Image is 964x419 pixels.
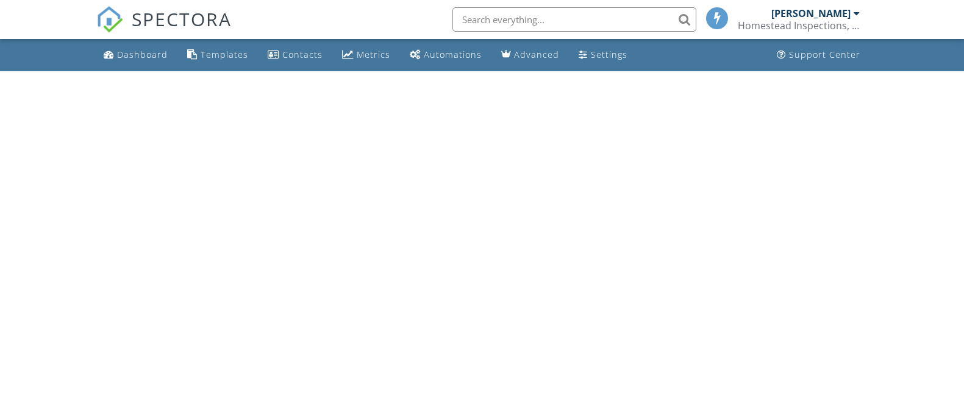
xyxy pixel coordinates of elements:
[772,44,865,66] a: Support Center
[201,49,248,60] div: Templates
[452,7,696,32] input: Search everything...
[591,49,627,60] div: Settings
[405,44,487,66] a: Automations (Basic)
[738,19,860,32] div: Homestead Inspections, LLC
[282,49,323,60] div: Contacts
[132,6,232,32] span: SPECTORA
[424,49,482,60] div: Automations
[182,44,253,66] a: Templates
[496,44,564,66] a: Advanced
[96,6,123,33] img: The Best Home Inspection Software - Spectora
[96,16,232,42] a: SPECTORA
[263,44,327,66] a: Contacts
[789,49,860,60] div: Support Center
[337,44,395,66] a: Metrics
[357,49,390,60] div: Metrics
[99,44,173,66] a: Dashboard
[574,44,632,66] a: Settings
[771,7,851,19] div: [PERSON_NAME]
[117,49,168,60] div: Dashboard
[514,49,559,60] div: Advanced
